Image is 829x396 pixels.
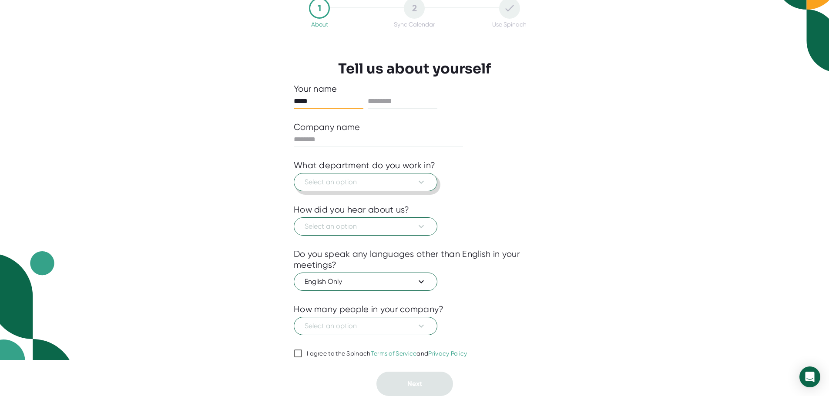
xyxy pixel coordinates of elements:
button: Select an option [294,217,437,236]
div: Sync Calendar [394,21,435,28]
div: Your name [294,83,535,94]
div: Do you speak any languages other than English in your meetings? [294,249,535,270]
button: Next [376,372,453,396]
span: Next [407,379,422,388]
span: Select an option [305,221,426,232]
button: English Only [294,273,437,291]
a: Privacy Policy [428,350,467,357]
div: What department do you work in? [294,160,435,171]
div: Open Intercom Messenger [799,366,820,387]
div: I agree to the Spinach and [307,350,467,358]
div: How many people in your company? [294,304,444,315]
h3: Tell us about yourself [338,60,491,77]
button: Select an option [294,317,437,335]
div: How did you hear about us? [294,204,409,215]
button: Select an option [294,173,437,191]
span: Select an option [305,177,426,187]
div: About [311,21,328,28]
a: Terms of Service [371,350,417,357]
span: Select an option [305,321,426,331]
div: Company name [294,122,360,133]
div: Use Spinach [492,21,527,28]
span: English Only [305,276,426,287]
